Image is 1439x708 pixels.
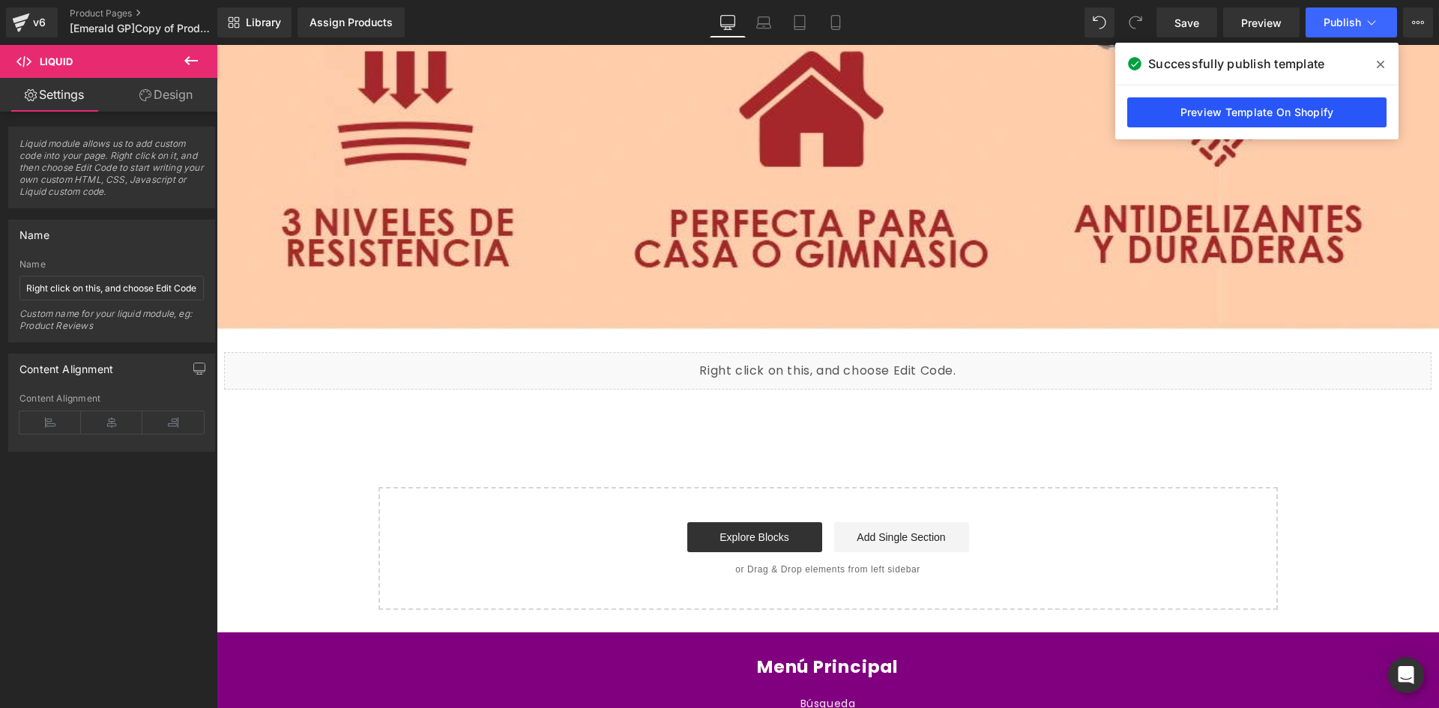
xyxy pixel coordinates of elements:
[746,7,782,37] a: Laptop
[782,7,818,37] a: Tablet
[1306,7,1397,37] button: Publish
[217,45,1439,708] iframe: To enrich screen reader interactions, please activate Accessibility in Grammarly extension settings
[19,138,204,208] span: Liquid module allows us to add custom code into your page. Right click on it, and then choose Edi...
[818,7,854,37] a: Mobile
[1241,15,1282,31] span: Preview
[40,55,73,67] span: Liquid
[1127,97,1387,127] a: Preview Template On Shopify
[1120,7,1150,37] button: Redo
[70,22,214,34] span: [Emerald GP]Copy of Product Page - TONE
[471,477,606,507] a: Explore Blocks
[1084,7,1114,37] button: Undo
[30,13,49,32] div: v6
[112,78,220,112] a: Design
[1324,16,1361,28] span: Publish
[6,7,58,37] a: v6
[310,16,393,28] div: Assign Products
[1223,7,1300,37] a: Preview
[1403,7,1433,37] button: More
[618,477,752,507] a: Add Single Section
[19,354,113,375] div: Content Alignment
[186,519,1037,530] p: or Drag & Drop elements from left sidebar
[459,611,763,633] h2: Menú Principal
[19,259,204,270] div: Name
[19,220,49,241] div: Name
[584,650,639,672] a: Búsqueda
[217,7,292,37] a: New Library
[19,308,204,342] div: Custom name for your liquid module, eg: Product Reviews
[19,393,204,404] div: Content Alignment
[1388,657,1424,693] div: Open Intercom Messenger
[246,16,281,29] span: Library
[70,7,242,19] a: Product Pages
[1148,55,1324,73] span: Successfully publish template
[1174,15,1199,31] span: Save
[710,7,746,37] a: Desktop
